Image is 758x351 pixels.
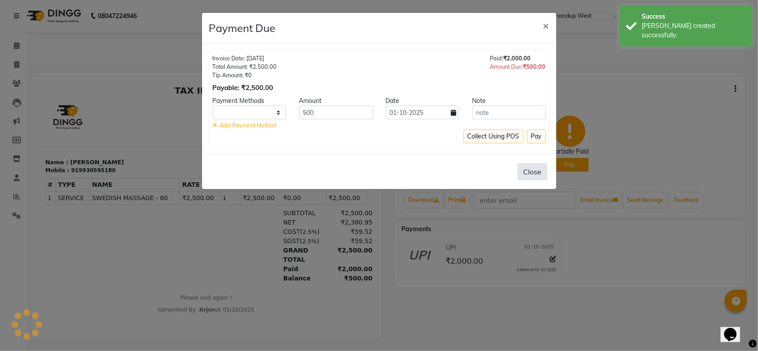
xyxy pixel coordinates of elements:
[285,127,333,136] div: ₹2,500.00
[50,97,140,110] th: NAME
[6,97,16,110] th: #
[201,97,242,110] th: PRICE
[285,146,333,155] div: ₹59.52
[464,130,524,143] button: Collect Using POS
[285,192,333,201] div: ₹500.00
[238,136,286,146] div: NET
[466,96,552,106] div: Note
[543,19,549,32] span: ×
[379,96,466,106] div: Date
[285,155,333,164] div: ₹59.52
[294,85,327,93] div: 01/10/2025
[262,156,277,163] span: 2.5%
[181,97,201,110] th: QTY
[287,110,327,123] td: ₹2,500.00
[31,85,75,93] div: 919930595180
[172,35,328,44] p: shop [STREET_ADDRESS]
[527,130,546,143] button: Pay
[238,164,286,183] div: GRAND TOTAL
[159,225,176,231] span: Arjun
[262,147,277,154] span: 2.5%
[642,21,746,40] div: Bill created successfully.
[238,146,286,155] div: ( )
[285,136,333,146] div: ₹2,380.95
[504,55,531,62] span: ₹2,000.00
[172,76,328,85] p: Invoice : V/2025-26/0455
[238,155,286,164] div: ( )
[241,97,287,110] th: DISCOUNT
[220,122,277,129] span: Add Payment Method
[5,212,327,220] p: Please visit again !
[52,112,138,121] span: SWEDISH MASSAGE - 60
[206,96,293,106] div: Payment Methods
[172,18,328,31] h3: Allure Thai Spa
[209,20,276,36] h4: Payment Due
[238,183,286,192] div: Paid
[16,97,50,110] th: TYPE
[523,63,546,70] span: ₹500.00
[518,163,548,180] button: Close
[213,54,277,63] div: Invoice Date: [DATE]
[642,12,746,21] div: Success
[213,63,277,71] div: Total Amount: ₹2,500.00
[140,97,181,110] th: RATE
[140,110,181,123] td: ₹2,500.00
[285,183,333,192] div: ₹2,000.00
[201,110,242,123] td: ₹2,500.00
[287,97,327,110] th: AMOUNT
[490,54,546,63] div: Paid:
[213,83,277,93] div: Payable: ₹2,500.00
[16,110,50,123] td: SERVICE
[285,164,333,183] div: ₹2,500.00
[5,4,327,14] h2: TAX INVOICE
[490,63,546,71] div: Amount Due:
[243,146,260,154] span: CGST
[274,85,292,93] div: Date :
[5,224,327,232] div: Generated By : at 01/10/2025
[293,96,379,106] div: Amount
[181,110,201,123] td: 1
[213,71,277,79] div: Tip Amount: ₹0
[299,106,373,119] input: Amount
[172,44,328,53] p: Contact : [PHONE_NUMBER]
[472,106,546,119] input: note
[721,316,749,342] iframe: chat widget
[536,13,556,38] button: Close
[5,85,29,93] div: Mobile :
[238,127,286,136] div: SUBTOTAL
[241,110,287,123] td: ₹0.00
[386,106,459,119] input: yyyy-mm-dd
[243,156,260,163] span: SGST
[6,110,16,123] td: 1
[5,76,161,85] p: Name : [PERSON_NAME]
[238,192,286,201] div: Balance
